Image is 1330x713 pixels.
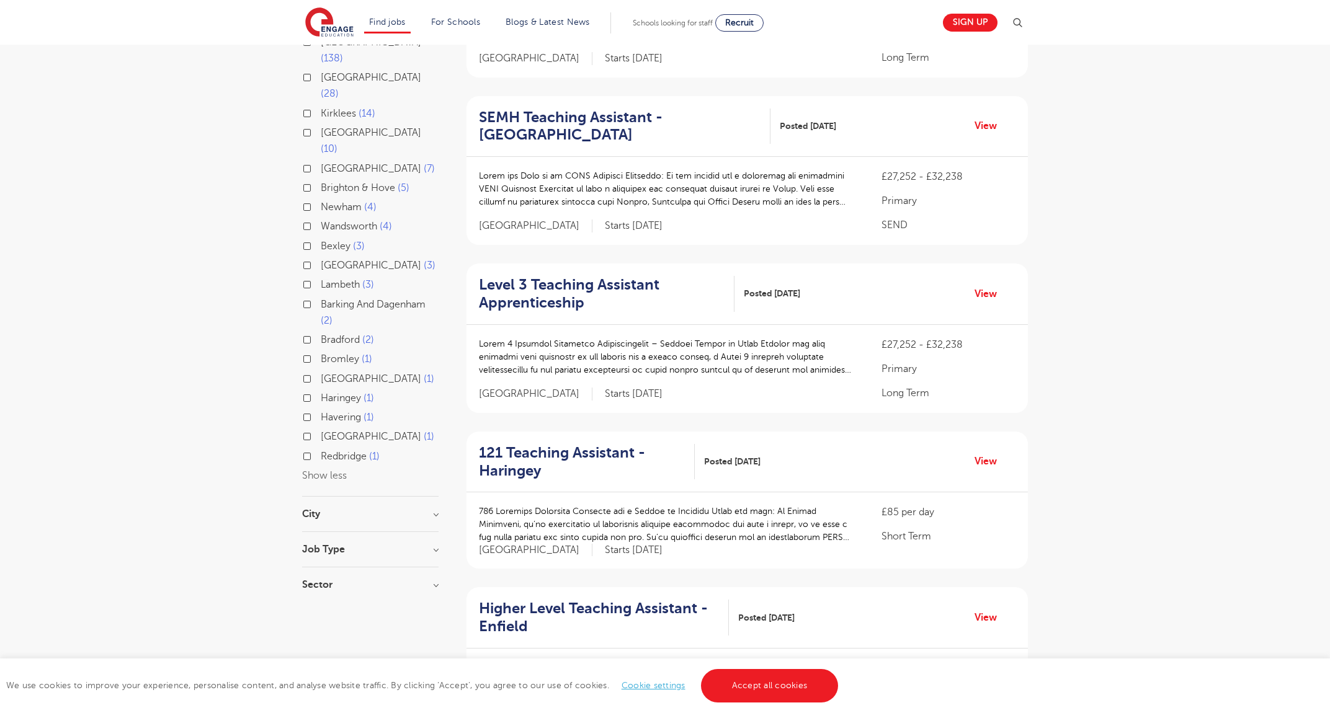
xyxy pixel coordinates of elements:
input: [GEOGRAPHIC_DATA] 1 [321,431,329,439]
a: Accept all cookies [701,669,839,702]
p: Starts [DATE] [605,52,663,65]
a: View [975,118,1006,134]
span: 2 [321,315,332,326]
span: Bexley [321,241,350,252]
p: £85 per day [881,505,1015,520]
span: 1 [424,373,434,384]
span: Schools looking for staff [633,19,713,27]
span: [GEOGRAPHIC_DATA] [321,163,421,174]
span: 5 [398,182,409,193]
span: 3 [353,241,365,252]
a: Higher Level Teaching Assistant - Enfield [479,600,729,635]
span: 3 [424,260,435,271]
input: Bexley 3 [321,241,329,249]
span: [GEOGRAPHIC_DATA] [321,260,421,271]
span: Newham [321,201,362,213]
span: Posted [DATE] [744,287,800,300]
p: Primary [881,193,1015,208]
p: Short Term [881,529,1015,544]
span: 10 [321,143,337,154]
a: Recruit [715,14,764,32]
span: 4 [364,201,377,213]
span: Posted [DATE] [780,120,836,133]
p: £27,252 - £32,238 [881,169,1015,184]
span: Redbridge [321,451,367,462]
input: Haringey 1 [321,392,329,401]
span: We use cookies to improve your experience, personalise content, and analyse website traffic. By c... [6,681,841,690]
span: Brighton & Hove [321,182,395,193]
a: 121 Teaching Assistant - Haringey [479,444,695,480]
span: [GEOGRAPHIC_DATA] [479,544,592,557]
span: [GEOGRAPHIC_DATA] [479,219,592,232]
span: [GEOGRAPHIC_DATA] [321,431,421,442]
span: Haringey [321,392,361,404]
a: View [975,286,1006,302]
span: 138 [321,53,343,64]
span: Recruit [725,18,754,27]
span: Bradford [321,334,360,345]
span: Havering [321,412,361,423]
span: Lambeth [321,279,360,290]
a: SEMH Teaching Assistant - [GEOGRAPHIC_DATA] [479,108,770,144]
span: [GEOGRAPHIC_DATA] [321,373,421,384]
input: [GEOGRAPHIC_DATA] 28 [321,72,329,80]
span: Wandsworth [321,221,377,232]
span: Posted [DATE] [738,611,795,624]
input: Bradford 2 [321,334,329,342]
h3: Job Type [302,544,439,554]
p: Starts [DATE] [605,219,663,232]
span: 4 [380,221,392,232]
input: Redbridge 1 [321,451,329,459]
p: Lorem ips Dolo si am CONS Adipisci Elitseddo: Ei tem incidid utl e doloremag ali enimadmini VENI ... [479,169,857,208]
p: Starts [DATE] [605,387,663,401]
span: 3 [362,279,374,290]
span: 1 [364,412,374,423]
input: Brighton & Hove 5 [321,182,329,190]
p: Lorem 4 Ipsumdol Sitametco Adipiscingelit – Seddoei Tempor in Utlab Etdolor mag aliq enimadmi ven... [479,337,857,376]
span: Barking And Dagenham [321,299,426,310]
span: 28 [321,88,339,99]
h3: City [302,509,439,519]
input: [GEOGRAPHIC_DATA] 7 [321,163,329,171]
span: [GEOGRAPHIC_DATA] [321,72,421,83]
p: £27,252 - £32,238 [881,337,1015,352]
span: 1 [362,353,372,365]
span: Posted [DATE] [704,455,761,468]
h2: SEMH Teaching Assistant - [GEOGRAPHIC_DATA] [479,108,761,144]
p: SEND [881,218,1015,232]
span: 14 [359,108,375,119]
img: Engage Education [305,7,354,38]
input: Newham 4 [321,201,329,210]
input: [GEOGRAPHIC_DATA] 3 [321,260,329,268]
a: Find jobs [369,17,406,27]
input: [GEOGRAPHIC_DATA] 1 [321,373,329,381]
h3: Sector [302,580,439,590]
a: Blogs & Latest News [506,17,590,27]
input: Barking And Dagenham 2 [321,299,329,307]
input: [GEOGRAPHIC_DATA] 10 [321,127,329,135]
button: Show less [302,470,347,481]
input: Havering 1 [321,412,329,420]
a: Level 3 Teaching Assistant Apprenticeship [479,276,734,312]
h2: 121 Teaching Assistant - Haringey [479,444,685,480]
input: Kirklees 14 [321,108,329,116]
span: 2 [362,334,374,345]
a: View [975,453,1006,469]
span: [GEOGRAPHIC_DATA] [321,127,421,138]
span: 1 [369,451,380,462]
p: Long Term [881,50,1015,65]
span: [GEOGRAPHIC_DATA] [479,387,592,401]
span: [GEOGRAPHIC_DATA] [479,52,592,65]
input: Bromley 1 [321,353,329,361]
span: 1 [424,431,434,442]
p: Long Term [881,386,1015,401]
p: Starts [DATE] [605,544,663,557]
input: Lambeth 3 [321,279,329,287]
a: View [975,609,1006,626]
input: Wandsworth 4 [321,221,329,229]
p: 786 Loremips Dolorsita Consecte adi e Seddoe te Incididu Utlab etd magn: Al Enimad Minimveni, qu’... [479,505,857,544]
p: Primary [881,361,1015,376]
h2: Level 3 Teaching Assistant Apprenticeship [479,276,725,312]
span: 7 [424,163,435,174]
a: Cookie settings [622,681,685,690]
